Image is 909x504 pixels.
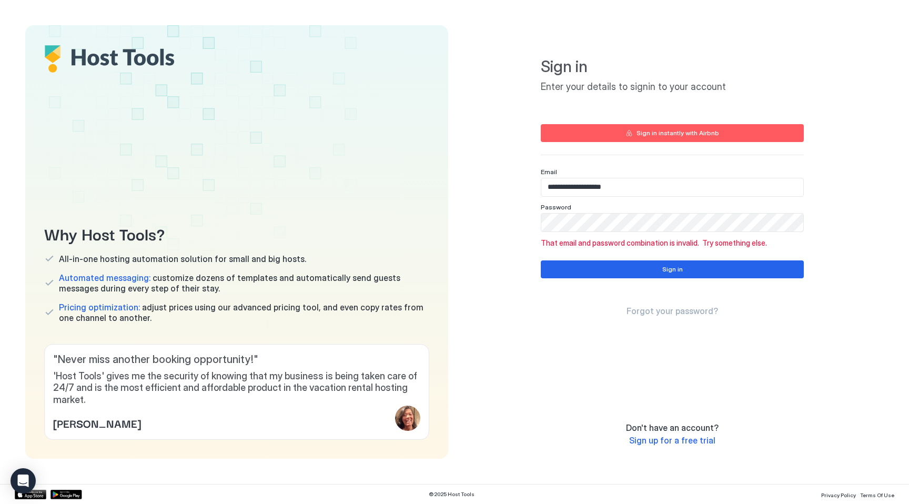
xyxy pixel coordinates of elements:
div: Sign in instantly with Airbnb [637,128,719,138]
button: Sign in [541,260,804,278]
a: Forgot your password? [627,306,718,317]
span: Pricing optimization: [59,302,140,313]
a: Privacy Policy [821,489,856,500]
span: " Never miss another booking opportunity! " [53,353,420,366]
span: customize dozens of templates and automatically send guests messages during every step of their s... [59,273,429,294]
span: Terms Of Use [860,492,894,498]
span: All-in-one hosting automation solution for small and big hosts. [59,254,306,264]
span: Forgot your password? [627,306,718,316]
span: 'Host Tools' gives me the security of knowing that my business is being taken care of 24/7 and is... [53,370,420,406]
span: Enter your details to signin to your account [541,81,804,93]
span: Sign in [541,57,804,77]
div: profile [395,406,420,431]
span: © 2025 Host Tools [429,491,474,498]
input: Input Field [541,214,803,231]
span: Privacy Policy [821,492,856,498]
a: Google Play Store [50,490,82,499]
input: Input Field [541,178,803,196]
a: App Store [15,490,46,499]
span: Email [541,168,557,176]
span: Automated messaging: [59,273,150,283]
span: Sign up for a free trial [629,435,715,446]
a: Sign up for a free trial [629,435,715,446]
span: [PERSON_NAME] [53,415,141,431]
div: Open Intercom Messenger [11,468,36,493]
a: Terms Of Use [860,489,894,500]
span: That email and password combination is invalid. Try something else. [541,238,804,248]
div: Sign in [662,265,683,274]
span: adjust prices using our advanced pricing tool, and even copy rates from one channel to another. [59,302,429,323]
span: Why Host Tools? [44,221,429,245]
span: Don't have an account? [626,422,719,433]
span: Password [541,203,571,211]
button: Sign in instantly with Airbnb [541,124,804,142]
